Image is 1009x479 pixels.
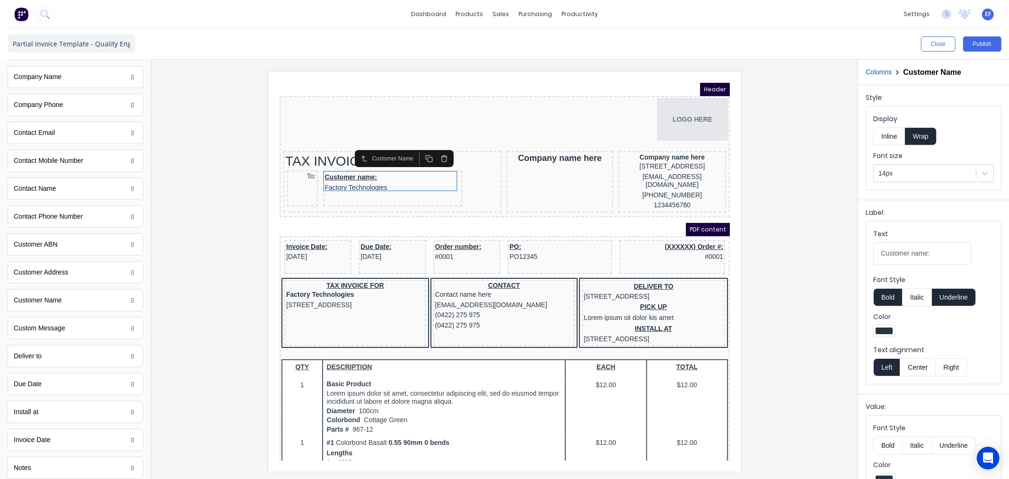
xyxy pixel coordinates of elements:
div: Customer Address [8,261,143,284]
div: To: [9,89,36,98]
div: Customer Name [92,71,137,80]
div: Customer Name [14,295,62,305]
div: [PHONE_NUMBER] [341,107,445,118]
button: Italic [902,436,932,454]
div: LOGO HERE [2,15,448,58]
button: Select parent [77,69,92,82]
label: Color [873,312,994,321]
div: To:Customer name:Factory Technologies [6,87,220,126]
div: (0422) 275 975 [156,238,294,248]
div: Contact Mobile Number [14,156,83,166]
div: Company name here [341,70,445,79]
div: Notes [14,463,31,473]
button: Delete [157,69,172,82]
div: PICK UPLorem ipsum sit dolor kis amet [304,219,444,241]
div: (0422) 275 975 [156,227,294,238]
div: Customer ABN [8,233,143,256]
div: products [451,7,488,21]
div: Invoice Date [14,435,51,445]
button: Columns [866,67,892,77]
div: Contact Email [14,128,55,138]
div: productivity [557,7,603,21]
div: Contact Phone Number [14,212,83,222]
input: Enter template name here [8,34,135,53]
div: CONTACT [156,199,294,207]
div: [EMAIL_ADDRESS][DOMAIN_NAME] [341,89,445,107]
div: Due Date:[DATE] [81,159,144,179]
span: EF [985,10,991,18]
div: Text [873,229,971,242]
div: Company Phone [14,100,63,110]
div: Company Name [14,72,61,82]
div: Deliver to [14,351,42,361]
div: Contact name here [156,207,294,217]
div: 1234456780 [341,117,445,128]
label: Color [873,460,994,470]
div: Value: [866,402,1001,415]
button: Center [900,358,936,376]
button: Underline [932,288,976,306]
button: Publish [963,36,1001,52]
div: INSTALL AT[STREET_ADDRESS] [304,241,444,261]
label: Font size [873,151,994,160]
button: Underline [932,436,976,454]
h2: Customer Name [903,68,961,77]
div: Contact Email [8,122,143,144]
label: Font Style [873,423,994,433]
div: TAX INVOICETo:Customer name:Factory TechnologiesCompany name hereCompany name here[STREET_ADDRESS... [2,67,448,133]
div: Company Phone [8,94,143,116]
div: Custom Message [8,317,143,339]
div: TAX INVOICE [6,70,220,87]
div: Order number:#0001 [156,159,219,179]
div: Open Intercom Messenger [977,447,1000,470]
div: Notes [8,457,143,479]
div: [STREET_ADDRESS] [7,217,145,228]
div: Company Name [8,66,143,88]
button: Close [921,36,956,52]
div: settings [899,7,934,21]
button: Italic [902,288,932,306]
div: sales [488,7,514,21]
div: Company name here [229,70,332,80]
a: dashboard [406,7,451,21]
span: PDF content [406,140,450,153]
div: DELIVER TO[STREET_ADDRESS] [304,199,444,219]
div: Label: [866,208,1001,221]
button: Inline [873,127,905,145]
button: Bold [873,436,902,454]
button: Wrap [905,127,936,145]
div: Customer Address [14,267,68,277]
div: Invoice Date:[DATE]Due Date:[DATE]Order number:#0001PO:PO12345(XXXXXX) Order #:#0001 [2,155,448,195]
div: PO:PO12345 [230,159,331,179]
div: Customer ABN [14,239,58,249]
button: Bold [873,288,902,306]
div: Install at [14,407,38,417]
button: Left [873,358,900,376]
div: Install at [8,401,143,423]
div: TAX INVOICE FOR [7,199,145,207]
div: Contact Name [14,184,56,194]
div: Contact Name [8,177,143,200]
div: [EMAIL_ADDRESS][DOMAIN_NAME] [156,217,294,228]
button: Duplicate [142,69,157,82]
div: Custom Message [14,323,65,333]
div: Contact Mobile Number [8,150,143,172]
div: Contact Phone Number [8,205,143,228]
div: Invoice Date:[DATE] [7,159,70,179]
label: Display [873,114,994,124]
div: (XXXXXX) Order #:#0001 [342,159,444,179]
div: Deliver to [8,345,143,367]
div: Invoice Date [8,429,143,451]
div: TAX INVOICE FORFactory Technologies[STREET_ADDRESS]CONTACTContact name here[EMAIL_ADDRESS][DOMAIN... [2,195,448,267]
label: Font Style [873,275,994,284]
div: [STREET_ADDRESS] [341,79,445,89]
div: Factory Technologies [7,207,145,217]
div: Customer name:Factory Technologies [45,89,181,110]
div: Style: [866,93,1001,106]
div: Customer Name [8,289,143,311]
label: Text alignment [873,345,994,355]
div: Due Date [8,373,143,395]
button: Right [936,358,967,376]
img: Factory [14,7,28,21]
div: Due Date [14,379,42,389]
